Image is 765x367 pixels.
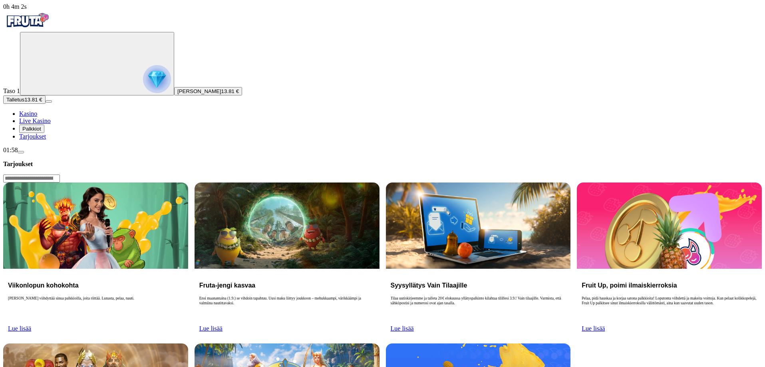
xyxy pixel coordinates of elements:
a: Lue lisää [582,325,605,332]
button: reward progress [20,32,174,95]
h3: Viikonlopun kohokohta [8,282,183,289]
a: diamond iconKasino [19,110,37,117]
a: gift-inverted iconTarjoukset [19,133,46,140]
span: 13.81 € [24,97,42,103]
h3: Tarjoukset [3,160,762,168]
span: Talletus [6,97,24,103]
button: Talletusplus icon13.81 € [3,95,46,104]
span: user session time [3,3,27,10]
p: Pelaa, pidä hauskaa ja korjaa satona palkkioita! Loputonta viihdettä ja makeita voittoja. Kun pel... [582,296,757,321]
a: Lue lisää [199,325,223,332]
h3: Fruit Up, poimi ilmaiskierroksia [582,282,757,289]
a: Lue lisää [391,325,414,332]
h3: Syysyllätys Vain Tilaajille [391,282,566,289]
span: Tarjoukset [19,133,46,140]
span: Palkkiot [22,126,41,132]
img: Viikonlopun kohokohta [3,183,188,269]
span: Taso 1 [3,87,20,94]
button: [PERSON_NAME]13.81 € [174,87,242,95]
button: menu [46,100,52,103]
img: reward progress [143,65,171,93]
p: Ensi maanantaina (1.9.) se vihdoin tapahtuu. Uusi maku liittyy joukkoon – mehukkaampi, värikkäämp... [199,296,375,321]
span: [PERSON_NAME] [177,88,221,94]
span: Kasino [19,110,37,117]
h3: Fruta-jengi kasvaa [199,282,375,289]
a: poker-chip iconLive Kasino [19,117,51,124]
button: reward iconPalkkiot [19,125,44,133]
span: 01:58 [3,147,18,153]
button: menu [18,151,24,153]
p: Tilaa uutiskirjeemme ja talleta 20 € elokuussa yllätyspalkinto kilahtaa tilillesi 3.9.! Vain tila... [391,296,566,321]
p: [PERSON_NAME] viihdyttää sinua palkkioilla, joita riittää. Lunasta, pelaa, nauti. [8,296,183,321]
img: Fruta [3,10,51,30]
a: Fruta [3,25,51,32]
img: Fruta-jengi kasvaa [195,183,380,269]
span: Live Kasino [19,117,51,124]
img: Syysyllätys Vain Tilaajille [386,183,571,269]
nav: Primary [3,10,762,140]
img: Fruit Up, poimi ilmaiskierroksia [577,183,762,269]
span: 13.81 € [221,88,239,94]
input: Search [3,175,60,183]
a: Lue lisää [8,325,31,332]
